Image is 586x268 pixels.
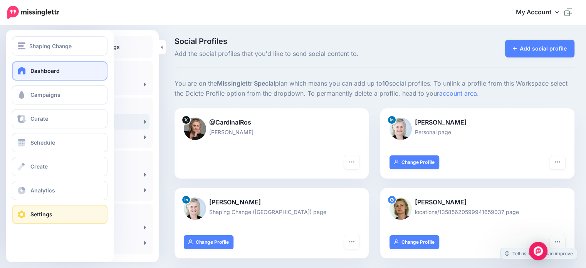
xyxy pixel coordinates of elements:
img: 1613537522408-72136.png [184,197,206,220]
span: Add the social profiles that you'd like to send social content to. [175,49,437,59]
p: [PERSON_NAME] [184,128,359,137]
a: account area [439,89,477,97]
a: Tell us how we can improve [501,248,577,259]
img: menu.png [18,42,25,49]
a: Settings [12,205,107,224]
a: Change Profile [390,235,439,249]
p: @CardinalRos [184,118,359,128]
a: Analytics [12,181,107,200]
span: Create [30,163,48,170]
a: Add social profile [505,40,575,57]
button: Shaping Change [12,36,107,56]
p: You are on the plan which means you can add up to social profiles. To unlink a profile from this ... [175,79,574,99]
span: Social Profiles [175,37,437,45]
span: Dashboard [30,67,60,74]
a: Change Profile [184,235,233,249]
p: [PERSON_NAME] [390,197,565,207]
a: Curate [12,109,107,128]
b: Missinglettr Special [217,79,275,87]
img: X6whf_Sg-72135.jpg [184,118,206,140]
a: My Account [508,3,574,22]
span: Curate [30,115,48,122]
img: AEdFTp4VN4Tx-fPZrlvZj-0QQNewSUG-gHbxQz7wyh5qEAs96-c-72138.png [390,197,412,220]
p: [PERSON_NAME] [184,197,359,207]
span: Campaigns [30,91,60,98]
div: Open Intercom Messenger [529,242,547,260]
a: Create [12,157,107,176]
span: Settings [30,211,52,217]
b: 10 [382,79,389,87]
img: Missinglettr [7,6,59,19]
a: Dashboard [12,61,107,81]
span: Shaping Change [29,42,72,51]
p: Personal page [390,128,565,137]
p: locations/13585620599941659037 page [390,207,565,216]
p: Shaping Change ([GEOGRAPHIC_DATA]) page [184,207,359,216]
a: Schedule [12,133,107,152]
a: Campaigns [12,85,107,105]
span: Analytics [30,187,55,194]
img: 1613537522408-72136.png [390,118,412,140]
span: Schedule [30,139,55,146]
p: [PERSON_NAME] [390,118,565,128]
a: Change Profile [390,155,439,169]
